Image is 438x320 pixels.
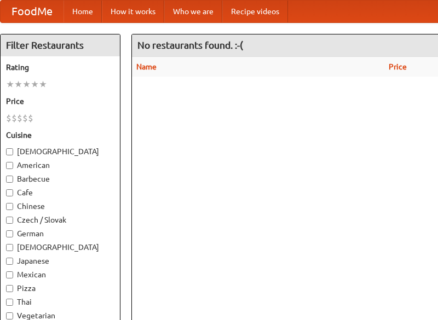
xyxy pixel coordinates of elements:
input: Japanese [6,258,13,265]
h5: Price [6,96,114,107]
input: Mexican [6,271,13,278]
input: Pizza [6,285,13,292]
a: Price [389,62,407,71]
li: ★ [39,78,47,90]
li: $ [28,112,33,124]
h5: Cuisine [6,130,114,141]
label: Japanese [6,255,114,266]
li: ★ [22,78,31,90]
a: Home [64,1,102,22]
li: $ [6,112,11,124]
input: Thai [6,299,13,306]
input: German [6,230,13,237]
label: [DEMOGRAPHIC_DATA] [6,146,114,157]
input: [DEMOGRAPHIC_DATA] [6,148,13,155]
li: $ [11,112,17,124]
label: Czech / Slovak [6,214,114,225]
label: Barbecue [6,173,114,184]
a: How it works [102,1,164,22]
input: [DEMOGRAPHIC_DATA] [6,244,13,251]
a: FoodMe [1,1,64,22]
ng-pluralize: No restaurants found. :-( [137,40,243,50]
label: Thai [6,296,114,307]
label: Mexican [6,269,114,280]
input: Czech / Slovak [6,217,13,224]
input: Cafe [6,189,13,196]
li: ★ [14,78,22,90]
li: $ [17,112,22,124]
li: $ [22,112,28,124]
label: Chinese [6,201,114,212]
h5: Rating [6,62,114,73]
label: American [6,160,114,171]
input: Vegetarian [6,312,13,319]
a: Who we are [164,1,222,22]
li: ★ [31,78,39,90]
input: Barbecue [6,176,13,183]
li: ★ [6,78,14,90]
a: Name [136,62,157,71]
label: Pizza [6,283,114,294]
label: Cafe [6,187,114,198]
input: Chinese [6,203,13,210]
label: [DEMOGRAPHIC_DATA] [6,242,114,253]
a: Recipe videos [222,1,288,22]
input: American [6,162,13,169]
label: German [6,228,114,239]
h4: Filter Restaurants [1,34,120,56]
